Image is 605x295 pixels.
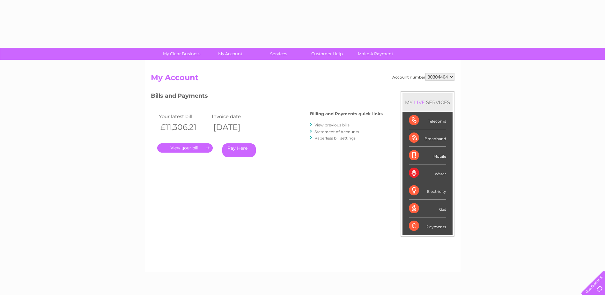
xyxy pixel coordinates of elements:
[349,48,402,60] a: Make A Payment
[301,48,353,60] a: Customer Help
[409,164,446,182] div: Water
[157,143,213,153] a: .
[151,73,454,85] h2: My Account
[210,112,263,121] td: Invoice date
[409,112,446,129] div: Telecoms
[157,112,210,121] td: Your latest bill
[409,147,446,164] div: Mobile
[314,129,359,134] a: Statement of Accounts
[402,93,453,111] div: MY SERVICES
[314,136,356,140] a: Paperless bill settings
[310,111,383,116] h4: Billing and Payments quick links
[210,121,263,134] th: [DATE]
[409,129,446,147] div: Broadband
[204,48,256,60] a: My Account
[409,217,446,235] div: Payments
[151,91,383,102] h3: Bills and Payments
[314,123,350,127] a: View previous bills
[157,121,210,134] th: £11,306.21
[252,48,305,60] a: Services
[392,73,454,81] div: Account number
[155,48,208,60] a: My Clear Business
[413,99,426,105] div: LIVE
[409,182,446,200] div: Electricity
[409,200,446,217] div: Gas
[222,143,256,157] a: Pay Here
